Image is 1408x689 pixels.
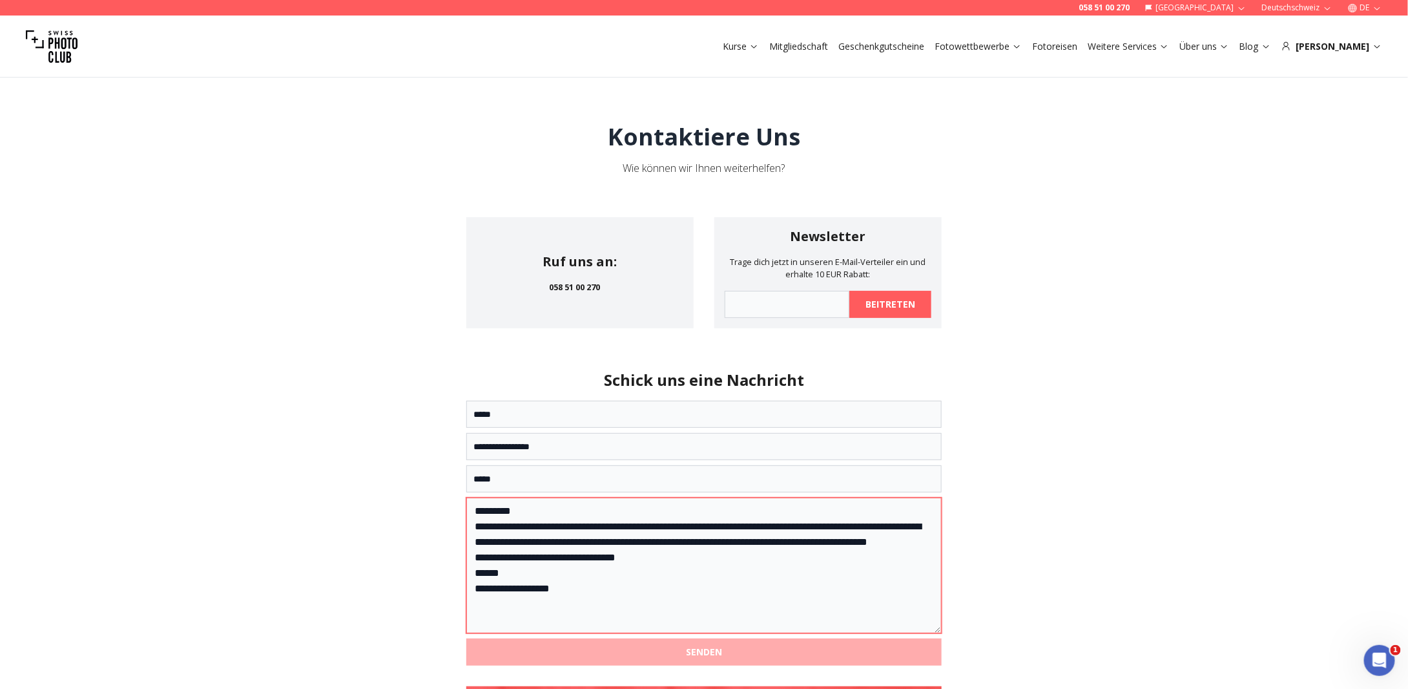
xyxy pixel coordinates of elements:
[1174,37,1234,56] button: Über uns
[1032,40,1077,53] a: Fotoreisen
[1239,40,1271,53] a: Blog
[838,40,924,53] a: Geschenkgutscheine
[623,161,785,175] span: Wie können wir Ihnen weiterhelfen?
[723,40,759,53] a: Kurse
[1391,645,1401,655] span: 1
[764,37,833,56] button: Mitgliedschaft
[1364,645,1395,676] iframe: Intercom live chat
[1234,37,1276,56] button: Blog
[466,639,942,666] button: SENDEN
[725,256,931,281] div: Trage dich jetzt in unseren E-Mail-Verteiler ein und erhalte 10 EUR Rabatt:
[686,646,722,659] b: SENDEN
[1281,40,1382,53] div: [PERSON_NAME]
[1088,40,1169,53] a: Weitere Services
[718,37,764,56] button: Kurse
[833,37,929,56] button: Geschenkgutscheine
[26,21,78,72] img: Swiss photo club
[1082,37,1174,56] button: Weitere Services
[550,281,601,293] a: 058 51 00 270
[466,370,942,390] h2: Schick uns eine Nachricht
[791,228,866,246] h2: Newsletter
[1179,40,1229,53] a: Über uns
[608,124,800,150] h1: Kontaktiere Uns
[849,291,931,318] button: beitreten
[1079,3,1130,13] a: 058 51 00 270
[543,253,617,271] h2: Ruf uns an:
[929,37,1027,56] button: Fotowettbewerbe
[769,40,828,53] a: Mitgliedschaft
[935,40,1022,53] a: Fotowettbewerbe
[865,298,915,311] b: beitreten
[1027,37,1082,56] button: Fotoreisen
